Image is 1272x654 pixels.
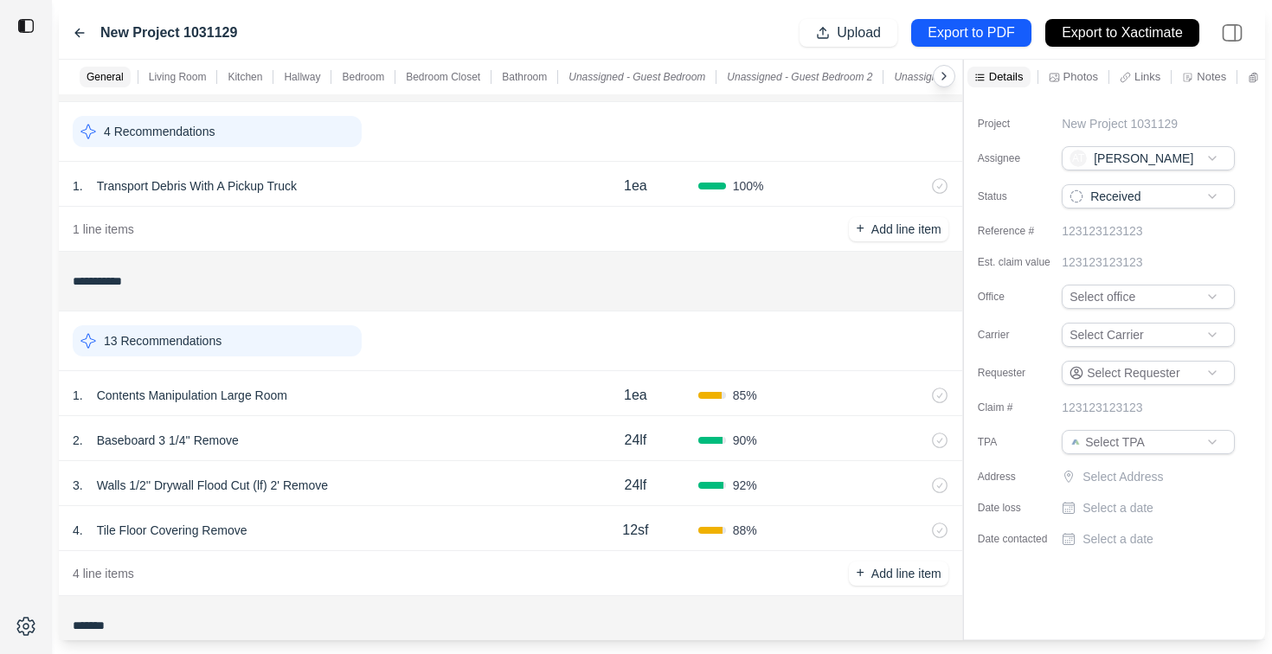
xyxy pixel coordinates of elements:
[17,17,35,35] img: toggle sidebar
[856,219,864,239] p: +
[625,430,647,451] p: 24lf
[1082,499,1153,516] p: Select a date
[978,255,1064,269] label: Est. claim value
[978,435,1064,449] label: TPA
[871,221,941,238] p: Add line item
[622,520,648,541] p: 12sf
[87,70,124,84] p: General
[73,432,83,449] p: 2 .
[894,70,1033,84] p: Unassigned - Guest Bathroom
[342,70,384,84] p: Bedroom
[104,123,215,140] p: 4 Recommendations
[104,332,222,349] p: 13 Recommendations
[978,328,1064,342] label: Carrier
[73,477,83,494] p: 3 .
[1197,69,1226,84] p: Notes
[90,174,304,198] p: Transport Debris With A Pickup Truck
[849,561,948,586] button: +Add line item
[978,189,1064,203] label: Status
[978,532,1064,546] label: Date contacted
[90,383,294,407] p: Contents Manipulation Large Room
[1063,69,1098,84] p: Photos
[733,477,757,494] span: 92 %
[978,224,1064,238] label: Reference #
[1062,253,1142,271] p: 123123123123
[73,221,134,238] p: 1 line items
[733,432,757,449] span: 90 %
[1082,468,1238,485] p: Select Address
[149,70,207,84] p: Living Room
[978,501,1064,515] label: Date loss
[1213,14,1251,52] img: right-panel.svg
[90,518,254,542] p: Tile Floor Covering Remove
[849,217,948,241] button: +Add line item
[978,290,1064,304] label: Office
[406,70,480,84] p: Bedroom Closet
[871,565,941,582] p: Add line item
[837,23,881,43] p: Upload
[978,151,1064,165] label: Assignee
[1062,23,1183,43] p: Export to Xactimate
[90,473,335,497] p: Walls 1/2'' Drywall Flood Cut (lf) 2' Remove
[569,70,705,84] p: Unassigned - Guest Bedroom
[978,366,1064,380] label: Requester
[1045,19,1199,47] button: Export to Xactimate
[733,522,757,539] span: 88 %
[1082,530,1153,548] p: Select a date
[928,23,1014,43] p: Export to PDF
[73,387,83,404] p: 1 .
[284,70,320,84] p: Hallway
[978,401,1064,414] label: Claim #
[733,177,764,195] span: 100 %
[625,475,647,496] p: 24lf
[502,70,547,84] p: Bathroom
[73,522,83,539] p: 4 .
[228,70,262,84] p: Kitchen
[1062,115,1178,132] p: New Project 1031129
[911,19,1031,47] button: Export to PDF
[727,70,872,84] p: Unassigned - Guest Bedroom 2
[1134,69,1160,84] p: Links
[73,565,134,582] p: 4 line items
[1062,399,1142,416] p: 123123123123
[1062,222,1142,240] p: 123123123123
[100,22,237,43] label: New Project 1031129
[73,177,83,195] p: 1 .
[800,19,897,47] button: Upload
[978,470,1064,484] label: Address
[856,563,864,583] p: +
[90,428,246,452] p: Baseboard 3 1/4'' Remove
[989,69,1024,84] p: Details
[978,117,1064,131] label: Project
[733,387,757,404] span: 85 %
[624,176,647,196] p: 1ea
[624,385,647,406] p: 1ea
